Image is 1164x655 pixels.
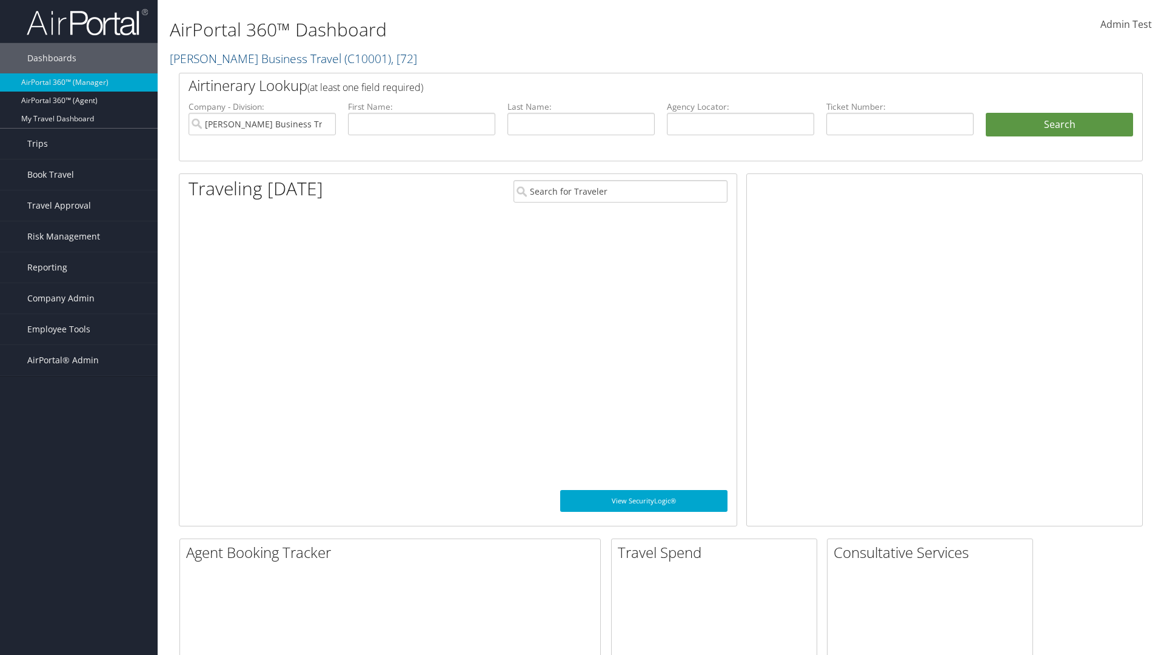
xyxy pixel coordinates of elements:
[189,101,336,113] label: Company - Division:
[27,314,90,344] span: Employee Tools
[560,490,727,512] a: View SecurityLogic®
[189,176,323,201] h1: Traveling [DATE]
[27,43,76,73] span: Dashboards
[986,113,1133,137] button: Search
[513,180,727,203] input: Search for Traveler
[667,101,814,113] label: Agency Locator:
[27,160,74,190] span: Book Travel
[186,542,600,563] h2: Agent Booking Tracker
[1100,18,1152,31] span: Admin Test
[27,345,99,375] span: AirPortal® Admin
[189,75,1053,96] h2: Airtinerary Lookup
[27,8,148,36] img: airportal-logo.png
[348,101,495,113] label: First Name:
[27,221,100,252] span: Risk Management
[834,542,1032,563] h2: Consultative Services
[391,50,417,67] span: , [ 72 ]
[1100,6,1152,44] a: Admin Test
[27,283,95,314] span: Company Admin
[507,101,655,113] label: Last Name:
[170,50,417,67] a: [PERSON_NAME] Business Travel
[618,542,817,563] h2: Travel Spend
[826,101,974,113] label: Ticket Number:
[170,17,824,42] h1: AirPortal 360™ Dashboard
[307,81,423,94] span: (at least one field required)
[27,129,48,159] span: Trips
[344,50,391,67] span: ( C10001 )
[27,252,67,283] span: Reporting
[27,190,91,221] span: Travel Approval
